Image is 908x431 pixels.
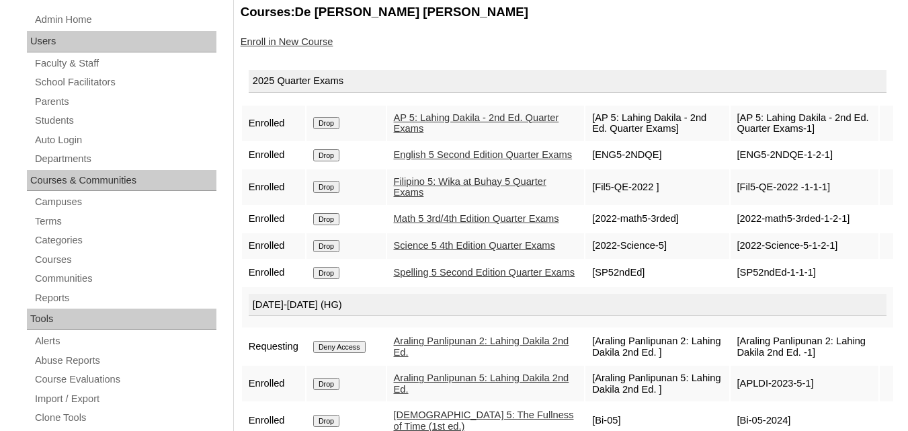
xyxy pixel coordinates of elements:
div: [DATE]-[DATE] (HG) [249,294,886,317]
a: AP 5: Lahing Dakila - 2nd Ed. Quarter Exams [394,112,559,134]
input: Deny Access [313,341,366,353]
td: [2022-Science-5] [585,233,729,259]
td: [AP 5: Lahing Dakila - 2nd Ed. Quarter Exams-1] [731,106,878,141]
input: Drop [313,267,339,279]
td: [APLDI-2023-5-1] [731,366,878,401]
div: Users [27,31,216,52]
input: Drop [313,415,339,427]
td: Enrolled [242,206,305,232]
a: Categories [34,232,216,249]
a: Parents [34,93,216,110]
td: [ENG5-2NDQE-1-2-1] [731,143,878,168]
input: Drop [313,240,339,252]
td: [Araling Panlipunan 2: Lahing Dakila 2nd Ed. -1] [731,329,878,364]
td: [Fil5-QE-2022 ] [585,169,729,205]
a: Araling Panlipunan 2: Lahing Dakila 2nd Ed. [394,336,569,358]
a: Science 5 4th Edition Quarter Exams [394,240,555,251]
td: [2022-Science-5-1-2-1] [731,233,878,259]
a: School Facilitators [34,74,216,91]
td: Enrolled [242,260,305,286]
div: 2025 Quarter Exams [249,70,886,93]
input: Drop [313,378,339,390]
a: Filipino 5: Wika at Buhay 5 Quarter Exams [394,176,546,198]
td: Enrolled [242,143,305,168]
a: Reports [34,290,216,307]
td: Enrolled [242,233,305,259]
td: [SP52ndEd] [585,260,729,286]
a: Alerts [34,333,216,350]
td: Enrolled [242,366,305,401]
div: Courses & Communities [27,170,216,192]
td: [2022-math5-3rded] [585,206,729,232]
a: Clone Tools [34,409,216,426]
td: [Araling Panlipunan 5: Lahing Dakila 2nd Ed. ] [585,366,729,401]
a: Enroll in New Course [241,36,333,47]
a: Terms [34,213,216,230]
td: Enrolled [242,106,305,141]
td: [2022-math5-3rded-1-2-1] [731,206,878,232]
input: Drop [313,149,339,161]
td: [ENG5-2NDQE] [585,143,729,168]
td: Requesting [242,329,305,364]
a: Araling Panlipunan 5: Lahing Dakila 2nd Ed. [394,373,569,395]
a: Faculty & Staff [34,55,216,72]
td: Enrolled [242,169,305,205]
a: Math 5 3rd/4th Edition Quarter Exams [394,213,559,224]
input: Drop [313,213,339,225]
a: English 5 Second Edition Quarter Exams [394,149,573,160]
a: Courses [34,251,216,268]
a: Departments [34,151,216,167]
a: Spelling 5 Second Edition Quarter Exams [394,267,575,278]
a: Import / Export [34,391,216,407]
input: Drop [313,117,339,129]
input: Drop [313,181,339,193]
h3: Courses:De [PERSON_NAME] [PERSON_NAME] [241,3,895,21]
td: [Araling Panlipunan 2: Lahing Dakila 2nd Ed. ] [585,329,729,364]
td: [Fil5-QE-2022 -1-1-1] [731,169,878,205]
a: Communities [34,270,216,287]
a: Campuses [34,194,216,210]
a: Course Evaluations [34,371,216,388]
td: [AP 5: Lahing Dakila - 2nd Ed. Quarter Exams] [585,106,729,141]
div: Tools [27,309,216,330]
a: Auto Login [34,132,216,149]
td: [SP52ndEd-1-1-1] [731,260,878,286]
a: Students [34,112,216,129]
a: Abuse Reports [34,352,216,369]
a: Admin Home [34,11,216,28]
